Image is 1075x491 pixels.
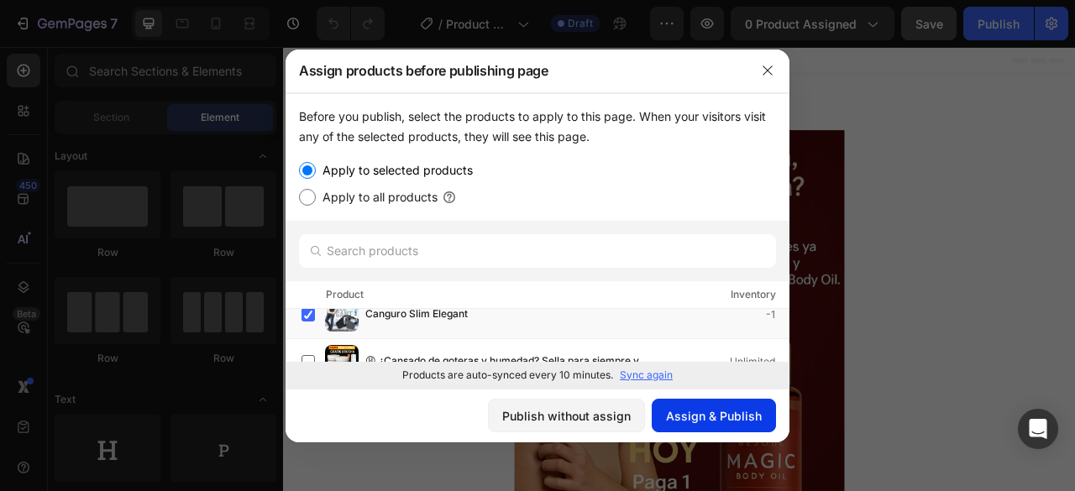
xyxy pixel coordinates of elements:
[666,407,762,425] div: Assign & Publish
[325,298,359,332] img: product-img
[652,399,776,432] button: Assign & Publish
[365,306,468,324] span: Canguro Slim Elegant
[326,286,364,303] div: Product
[730,353,789,370] div: Unlimited
[365,353,658,371] span: 😩 ¿Cansado de goteras y humedad? Sella para siempre y recibe GRATIS espuma limpiadora multiusos.
[620,368,673,383] p: Sync again
[502,407,631,425] div: Publish without assign
[299,107,776,147] div: Before you publish, select the products to apply to this page. When your visitors visit any of th...
[286,93,789,389] div: />
[316,187,438,207] label: Apply to all products
[402,368,613,383] p: Products are auto-synced every 10 minutes.
[488,399,645,432] button: Publish without assign
[316,160,473,180] label: Apply to selected products
[299,234,776,268] input: Search products
[766,306,789,323] div: -1
[731,286,776,303] div: Inventory
[1018,409,1058,449] div: Open Intercom Messenger
[286,49,746,92] div: Assign products before publishing page
[325,345,359,379] img: product-img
